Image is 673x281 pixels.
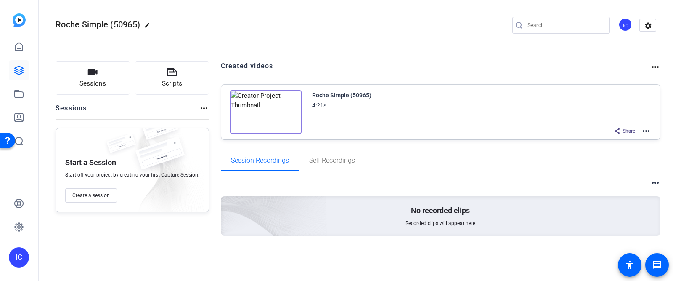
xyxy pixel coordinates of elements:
mat-icon: more_horiz [199,103,209,113]
span: Start off your project by creating your first Capture Session. [65,171,199,178]
h2: Sessions [56,103,87,119]
p: Start a Session [65,158,116,168]
button: Create a session [65,188,117,203]
mat-icon: edit [144,22,154,32]
input: Search [527,20,603,30]
span: Sessions [79,79,106,88]
mat-icon: more_horiz [650,62,660,72]
p: No recorded clips [411,206,470,216]
span: Roche Simple (50965) [56,19,140,29]
img: blue-gradient.svg [13,13,26,27]
mat-icon: more_horiz [650,178,660,188]
span: Recorded clips will appear here [405,220,475,227]
img: embarkstudio-empty-session.png [123,126,204,216]
div: IC [618,18,632,32]
img: fake-session.png [102,134,140,158]
mat-icon: accessibility [625,260,635,270]
span: Session Recordings [231,157,289,164]
h2: Created videos [221,61,651,78]
button: Scripts [135,61,209,95]
mat-icon: message [652,260,662,270]
mat-icon: more_horiz [641,126,651,136]
img: fake-session.png [137,116,183,147]
button: Sessions [56,61,130,95]
div: Roche Simple (50965) [312,90,371,100]
span: Create a session [72,192,110,199]
div: IC [9,247,29,268]
div: 4:21s [312,100,326,110]
mat-icon: settings [640,19,657,32]
img: Creator Project Thumbnail [230,90,302,134]
img: fake-session.png [128,137,191,179]
span: Scripts [162,79,182,88]
ngx-avatar: Indy Comms [618,18,633,32]
span: Self Recordings [309,157,355,164]
span: Share [623,128,635,134]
